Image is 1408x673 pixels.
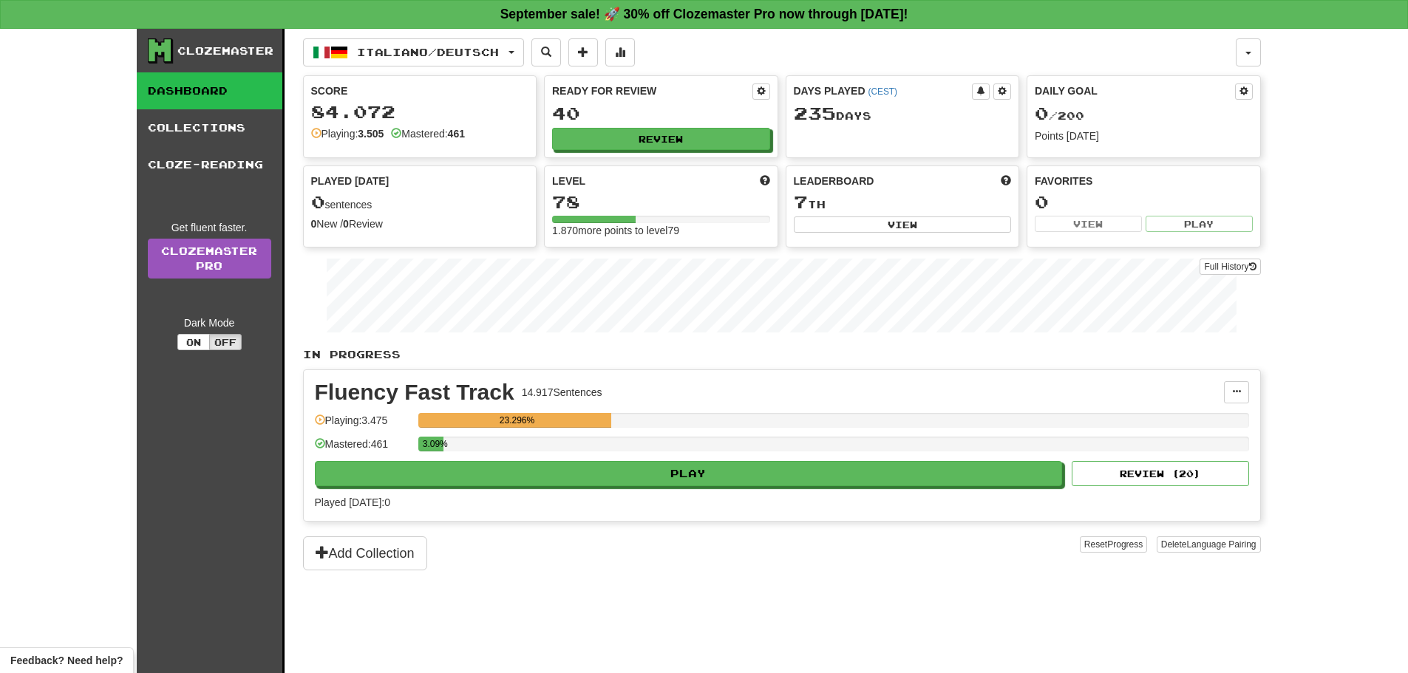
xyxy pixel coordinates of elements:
div: Day s [794,104,1012,123]
div: sentences [311,193,529,212]
strong: September sale! 🚀 30% off Clozemaster Pro now through [DATE]! [500,7,908,21]
a: Collections [137,109,282,146]
span: Played [DATE]: 0 [315,496,390,508]
span: 0 [1035,103,1049,123]
div: Days Played [794,83,973,98]
div: 0 [1035,193,1253,211]
button: More stats [605,38,635,66]
span: Open feedback widget [10,653,123,668]
div: Playing: [311,126,384,141]
button: Add Collection [303,536,427,570]
span: 0 [311,191,325,212]
div: New / Review [311,216,529,231]
div: Playing: 3.475 [315,413,411,437]
a: ClozemasterPro [148,239,271,279]
strong: 0 [311,218,317,230]
button: DeleteLanguage Pairing [1157,536,1261,553]
div: 3.09% [423,437,443,451]
span: / 200 [1035,109,1084,122]
strong: 461 [448,128,465,140]
button: Search sentences [531,38,561,66]
button: Italiano/Deutsch [303,38,524,66]
a: Dashboard [137,72,282,109]
a: (CEST) [868,86,897,97]
a: Cloze-Reading [137,146,282,183]
div: 14.917 Sentences [522,385,602,400]
strong: 0 [343,218,349,230]
span: Score more points to level up [760,174,770,188]
button: ResetProgress [1080,536,1147,553]
div: Clozemaster [177,44,273,58]
div: th [794,193,1012,212]
button: Review (20) [1072,461,1249,486]
span: Played [DATE] [311,174,390,188]
span: Italiano / Deutsch [357,46,499,58]
span: 235 [794,103,836,123]
div: Dark Mode [148,315,271,330]
p: In Progress [303,347,1261,362]
div: Get fluent faster. [148,220,271,235]
div: Daily Goal [1035,83,1235,100]
div: Score [311,83,529,98]
div: 1.870 more points to level 79 [552,223,770,238]
button: Review [552,128,770,150]
div: Favorites [1035,174,1253,188]
span: This week in points, UTC [1001,174,1011,188]
div: 84.072 [311,103,529,121]
span: Language Pairing [1186,539,1256,550]
strong: 3.505 [358,128,384,140]
div: Ready for Review [552,83,752,98]
div: Mastered: 461 [315,437,411,461]
div: Mastered: [391,126,465,141]
div: 23.296% [423,413,612,428]
button: Play [315,461,1063,486]
div: Points [DATE] [1035,129,1253,143]
span: 7 [794,191,808,212]
button: On [177,334,210,350]
button: Play [1146,216,1253,232]
button: Full History [1200,259,1260,275]
div: 40 [552,104,770,123]
span: Leaderboard [794,174,874,188]
button: Add sentence to collection [568,38,598,66]
button: View [794,216,1012,233]
div: Fluency Fast Track [315,381,514,403]
span: Progress [1107,539,1143,550]
button: View [1035,216,1142,232]
span: Level [552,174,585,188]
div: 78 [552,193,770,211]
button: Off [209,334,242,350]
